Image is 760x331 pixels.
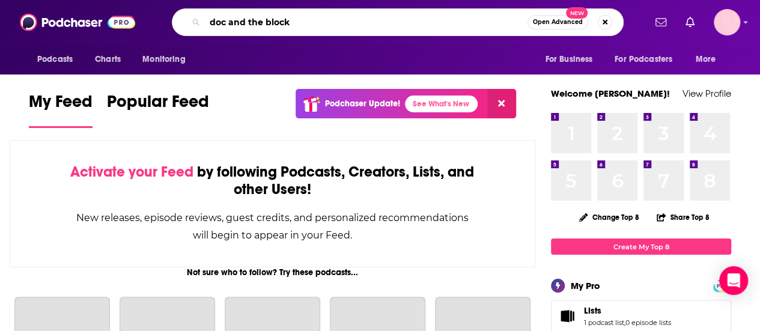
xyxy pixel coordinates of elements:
[551,238,731,255] a: Create My Top 8
[70,163,193,181] span: Activate your Feed
[107,91,209,119] span: Popular Feed
[566,7,588,19] span: New
[134,48,201,71] button: open menu
[625,318,671,327] a: 0 episode lists
[107,91,209,128] a: Popular Feed
[584,305,601,316] span: Lists
[572,210,646,225] button: Change Top 8
[537,48,607,71] button: open menu
[624,318,625,327] span: ,
[70,209,475,244] div: New releases, episode reviews, guest credits, and personalized recommendations will begin to appe...
[656,205,710,229] button: Share Top 8
[681,12,699,32] a: Show notifications dropdown
[87,48,128,71] a: Charts
[70,163,475,198] div: by following Podcasts, Creators, Lists, and other Users!
[29,91,93,119] span: My Feed
[651,12,671,32] a: Show notifications dropdown
[696,51,716,68] span: More
[29,91,93,128] a: My Feed
[527,15,588,29] button: Open AdvancedNew
[325,99,400,109] p: Podchaser Update!
[555,308,579,324] a: Lists
[545,51,592,68] span: For Business
[95,51,121,68] span: Charts
[20,11,135,34] img: Podchaser - Follow, Share and Rate Podcasts
[142,51,185,68] span: Monitoring
[571,280,600,291] div: My Pro
[172,8,624,36] div: Search podcasts, credits, & more...
[682,88,731,99] a: View Profile
[551,88,670,99] a: Welcome [PERSON_NAME]!
[584,318,624,327] a: 1 podcast list
[714,9,740,35] span: Logged in as abbydeg
[10,267,535,278] div: Not sure who to follow? Try these podcasts...
[607,48,690,71] button: open menu
[714,9,740,35] button: Show profile menu
[584,305,671,316] a: Lists
[37,51,73,68] span: Podcasts
[687,48,731,71] button: open menu
[29,48,88,71] button: open menu
[615,51,672,68] span: For Podcasters
[533,19,583,25] span: Open Advanced
[205,13,527,32] input: Search podcasts, credits, & more...
[715,281,729,290] a: PRO
[714,9,740,35] img: User Profile
[405,96,478,112] a: See What's New
[719,266,748,295] div: Open Intercom Messenger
